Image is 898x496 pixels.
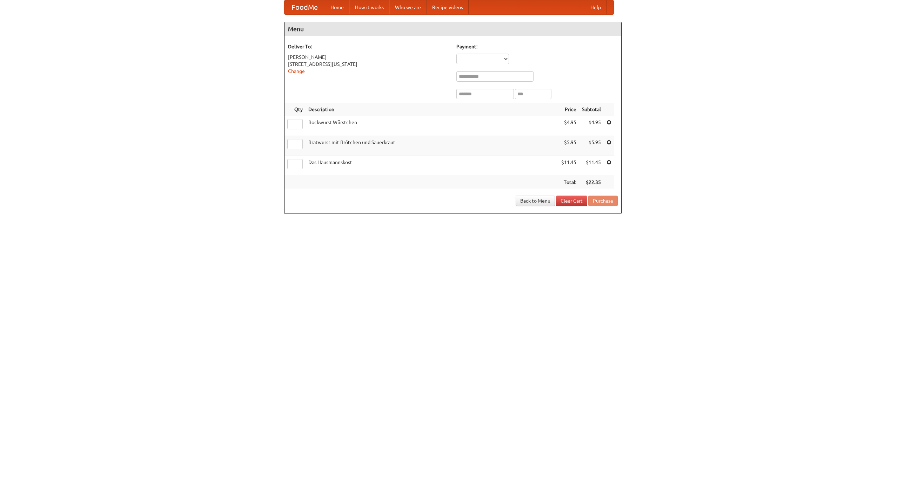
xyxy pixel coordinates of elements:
[579,136,604,156] td: $5.95
[325,0,349,14] a: Home
[284,103,306,116] th: Qty
[288,54,449,61] div: [PERSON_NAME]
[558,156,579,176] td: $11.45
[588,196,618,206] button: Purchase
[306,136,558,156] td: Bratwurst mit Brötchen und Sauerkraut
[288,61,449,68] div: [STREET_ADDRESS][US_STATE]
[579,116,604,136] td: $4.95
[558,176,579,189] th: Total:
[284,22,621,36] h4: Menu
[288,43,449,50] h5: Deliver To:
[306,103,558,116] th: Description
[579,103,604,116] th: Subtotal
[558,103,579,116] th: Price
[516,196,555,206] a: Back to Menu
[306,156,558,176] td: Das Hausmannskost
[288,68,305,74] a: Change
[284,0,325,14] a: FoodMe
[579,176,604,189] th: $22.35
[306,116,558,136] td: Bockwurst Würstchen
[456,43,618,50] h5: Payment:
[558,136,579,156] td: $5.95
[427,0,469,14] a: Recipe videos
[389,0,427,14] a: Who we are
[558,116,579,136] td: $4.95
[585,0,607,14] a: Help
[349,0,389,14] a: How it works
[556,196,587,206] a: Clear Cart
[579,156,604,176] td: $11.45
